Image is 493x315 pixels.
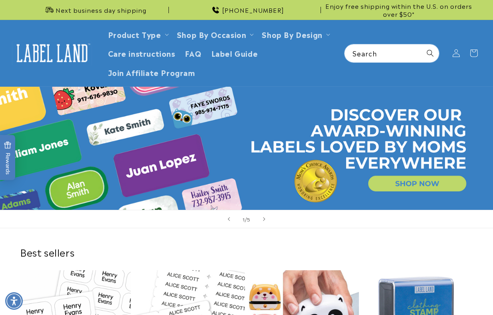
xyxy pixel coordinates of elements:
a: Join Affiliate Program [103,63,200,82]
span: Shop By Occasion [177,30,246,39]
a: Shop By Design [262,29,322,40]
div: Accessibility Menu [5,292,23,310]
span: Care instructions [108,48,175,58]
span: Enjoy free shipping within the U.S. on orders over $50* [324,2,473,18]
span: Rewards [4,142,12,175]
a: Product Type [108,29,161,40]
img: Label Land [12,41,92,66]
span: / [245,215,247,223]
a: FAQ [180,44,206,62]
span: FAQ [185,48,202,58]
button: Search [421,44,439,62]
summary: Shop By Occasion [172,25,257,44]
h2: Best sellers [20,246,473,258]
summary: Shop By Design [257,25,333,44]
a: Care instructions [103,44,180,62]
span: 1 [242,215,245,223]
iframe: Gorgias Floating Chat [325,277,485,307]
summary: Product Type [103,25,172,44]
button: Next slide [255,210,273,228]
a: Label Guide [206,44,263,62]
span: Label Guide [211,48,258,58]
span: [PHONE_NUMBER] [222,6,284,14]
span: Join Affiliate Program [108,68,195,77]
span: 5 [247,215,251,223]
button: Previous slide [220,210,238,228]
span: Next business day shipping [56,6,146,14]
a: Label Land [9,38,95,68]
